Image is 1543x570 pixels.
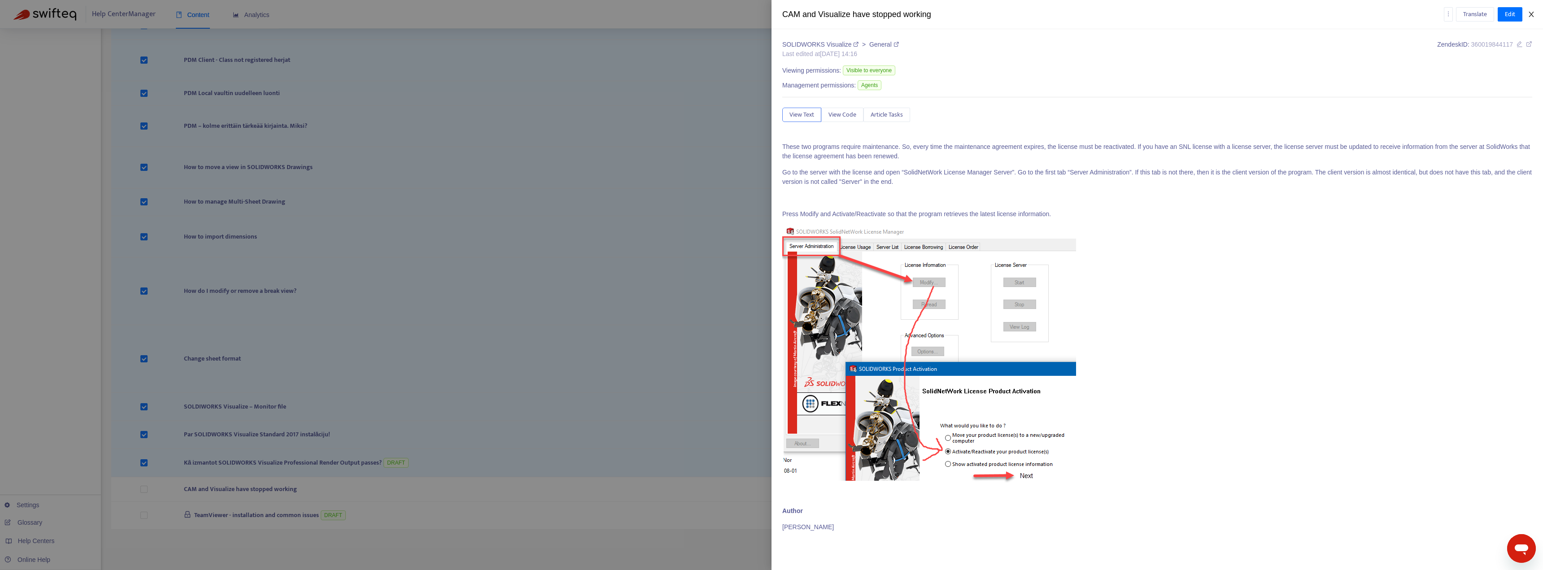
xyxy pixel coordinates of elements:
[1445,11,1451,17] span: more
[789,110,814,120] span: View Text
[782,168,1532,187] p: Go to the server with the license and open “SolidNetWork License Manager Server”. Go to the first...
[782,81,856,90] span: Management permissions:
[782,40,899,49] div: >
[782,209,1532,219] p: Press Modify and Activate/Reactivate so that the program retrieves the latest license information.
[1498,7,1522,22] button: Edit
[1528,11,1535,18] span: close
[871,110,903,120] span: Article Tasks
[782,66,841,75] span: Viewing permissions:
[843,65,895,75] span: Visible to everyone
[782,9,1444,21] div: CAM and Visualize have stopped working
[1507,534,1536,563] iframe: Button to launch messaging window
[858,80,881,90] span: Agents
[1505,9,1515,19] span: Edit
[782,507,803,514] strong: Author
[782,41,860,48] a: SOLIDWORKS Visualize
[1456,7,1494,22] button: Translate
[782,108,821,122] button: View Text
[782,226,1076,483] img: mceclip0.png
[1444,7,1453,22] button: more
[869,41,899,48] a: General
[1463,9,1487,19] span: Translate
[1471,41,1513,48] span: 360019844117
[1437,40,1532,59] div: Zendesk ID:
[821,108,863,122] button: View Code
[782,142,1532,161] p: These two programs require maintenance. So, every time the maintenance agreement expires, the lic...
[863,108,910,122] button: Article Tasks
[1525,10,1538,19] button: Close
[782,522,1532,532] p: [PERSON_NAME]
[782,49,899,59] div: Last edited at [DATE] 14:16
[828,110,856,120] span: View Code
